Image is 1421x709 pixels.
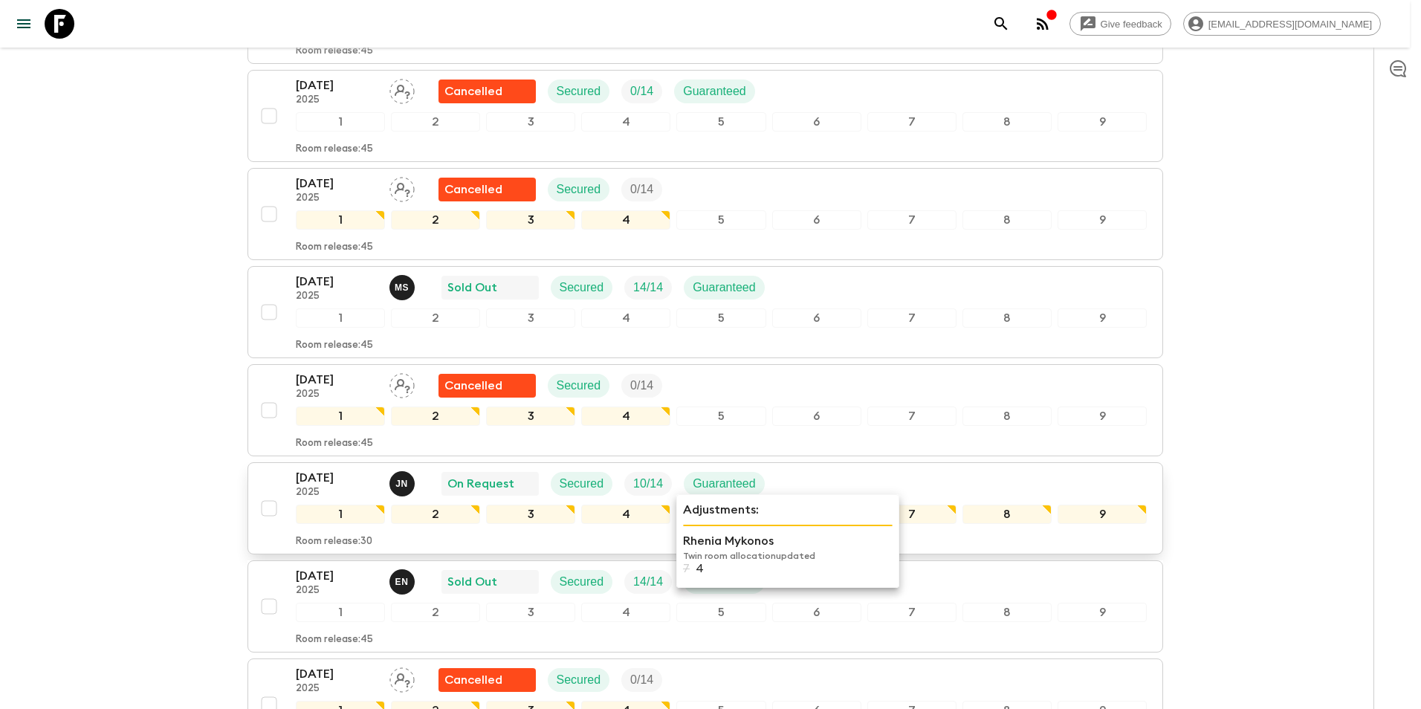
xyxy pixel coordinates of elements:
[621,668,662,692] div: Trip Fill
[486,603,575,622] div: 3
[962,505,1052,524] div: 8
[296,505,385,524] div: 1
[391,308,480,328] div: 2
[438,374,536,398] div: Flash Pack cancellation
[624,570,672,594] div: Trip Fill
[296,371,378,389] p: [DATE]
[772,603,861,622] div: 6
[867,505,956,524] div: 7
[683,550,893,562] p: Twin room allocation updated
[296,192,378,204] p: 2025
[560,279,604,297] p: Secured
[447,475,514,493] p: On Request
[621,80,662,103] div: Trip Fill
[557,377,601,395] p: Secured
[296,585,378,597] p: 2025
[693,475,756,493] p: Guaranteed
[676,603,765,622] div: 5
[683,501,893,519] p: Adjustments:
[486,112,575,132] div: 3
[630,82,653,100] p: 0 / 14
[633,475,663,493] p: 10 / 14
[624,276,672,300] div: Trip Fill
[438,178,536,201] div: Flash Pack cancellation
[296,567,378,585] p: [DATE]
[391,112,480,132] div: 2
[560,573,604,591] p: Secured
[581,210,670,230] div: 4
[676,210,765,230] div: 5
[296,603,385,622] div: 1
[296,469,378,487] p: [DATE]
[621,374,662,398] div: Trip Fill
[389,378,415,389] span: Assign pack leader
[621,178,662,201] div: Trip Fill
[9,9,39,39] button: menu
[486,505,575,524] div: 3
[389,181,415,193] span: Assign pack leader
[486,308,575,328] div: 3
[389,83,415,95] span: Assign pack leader
[581,603,670,622] div: 4
[296,683,378,695] p: 2025
[867,210,956,230] div: 7
[683,532,893,550] p: Rhenia Mykonos
[962,407,1052,426] div: 8
[389,672,415,684] span: Assign pack leader
[676,112,765,132] div: 5
[693,279,756,297] p: Guaranteed
[696,562,704,575] p: 4
[296,438,373,450] p: Room release: 45
[296,175,378,192] p: [DATE]
[683,82,746,100] p: Guaranteed
[444,377,502,395] p: Cancelled
[296,143,373,155] p: Room release: 45
[581,308,670,328] div: 4
[389,279,418,291] span: Magda Sotiriadis
[1200,19,1380,30] span: [EMAIL_ADDRESS][DOMAIN_NAME]
[962,210,1052,230] div: 8
[962,112,1052,132] div: 8
[630,377,653,395] p: 0 / 14
[395,282,409,294] p: M S
[683,562,690,575] p: 7
[1058,407,1147,426] div: 9
[296,340,373,352] p: Room release: 45
[1058,505,1147,524] div: 9
[296,273,378,291] p: [DATE]
[296,77,378,94] p: [DATE]
[867,112,956,132] div: 7
[676,407,765,426] div: 5
[867,407,956,426] div: 7
[438,80,536,103] div: Flash Pack cancellation
[581,112,670,132] div: 4
[962,308,1052,328] div: 8
[391,407,480,426] div: 2
[444,82,502,100] p: Cancelled
[630,671,653,689] p: 0 / 14
[444,671,502,689] p: Cancelled
[772,210,861,230] div: 6
[296,45,373,57] p: Room release: 45
[296,94,378,106] p: 2025
[296,291,378,302] p: 2025
[624,472,672,496] div: Trip Fill
[296,308,385,328] div: 1
[296,536,372,548] p: Room release: 30
[557,671,601,689] p: Secured
[581,407,670,426] div: 4
[633,573,663,591] p: 14 / 14
[772,112,861,132] div: 6
[389,574,418,586] span: Estel Nikolaidi
[1058,210,1147,230] div: 9
[444,181,502,198] p: Cancelled
[438,668,536,692] div: Flash Pack cancellation
[867,603,956,622] div: 7
[676,308,765,328] div: 5
[633,279,663,297] p: 14 / 14
[557,82,601,100] p: Secured
[1093,19,1171,30] span: Give feedback
[962,603,1052,622] div: 8
[296,112,385,132] div: 1
[986,9,1016,39] button: search adventures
